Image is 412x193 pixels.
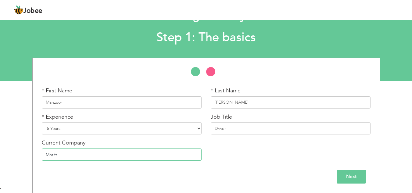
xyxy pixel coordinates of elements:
label: Job Title [211,113,232,121]
h1: Let's get buzzy! [56,8,356,23]
label: * First Name [42,87,72,95]
label: * Last Name [211,87,241,95]
span: Jobee [23,8,42,14]
input: Next [337,170,366,184]
img: jobee.io [14,5,23,15]
label: Current Company [42,139,85,147]
label: * Experience [42,113,73,121]
h2: Step 1: The basics [56,30,356,45]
